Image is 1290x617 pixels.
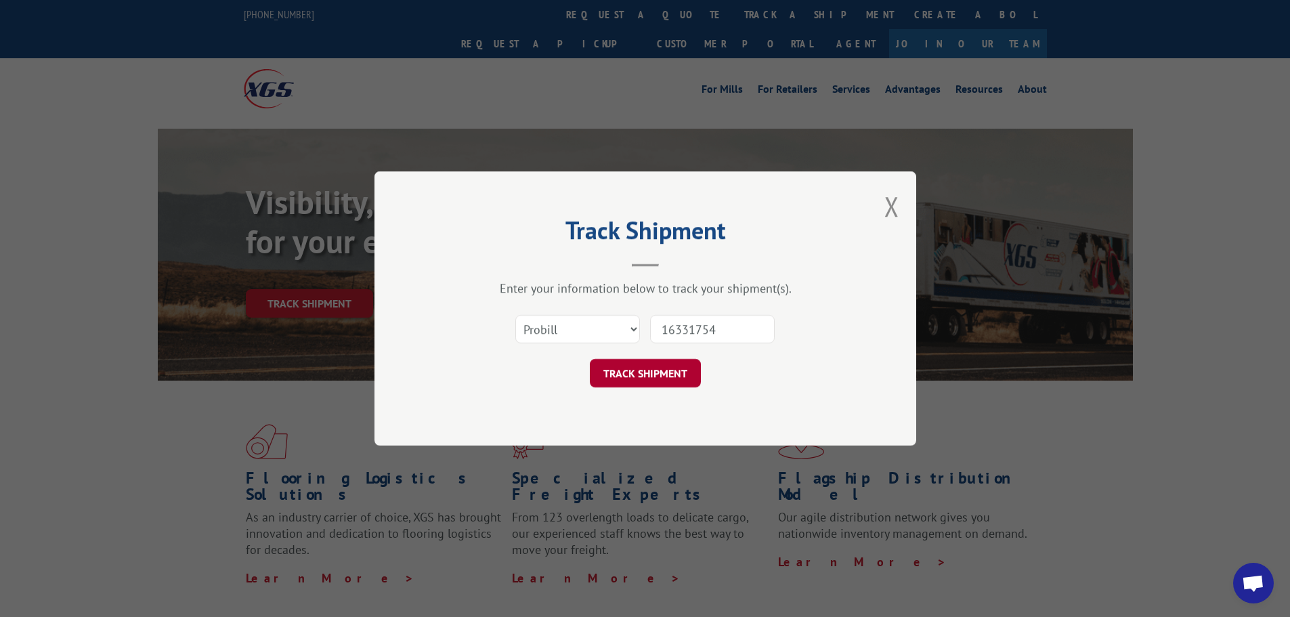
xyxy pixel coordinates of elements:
button: TRACK SHIPMENT [590,359,701,387]
div: Open chat [1233,563,1274,603]
button: Close modal [884,188,899,224]
input: Number(s) [650,315,775,343]
div: Enter your information below to track your shipment(s). [442,280,848,296]
h2: Track Shipment [442,221,848,247]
